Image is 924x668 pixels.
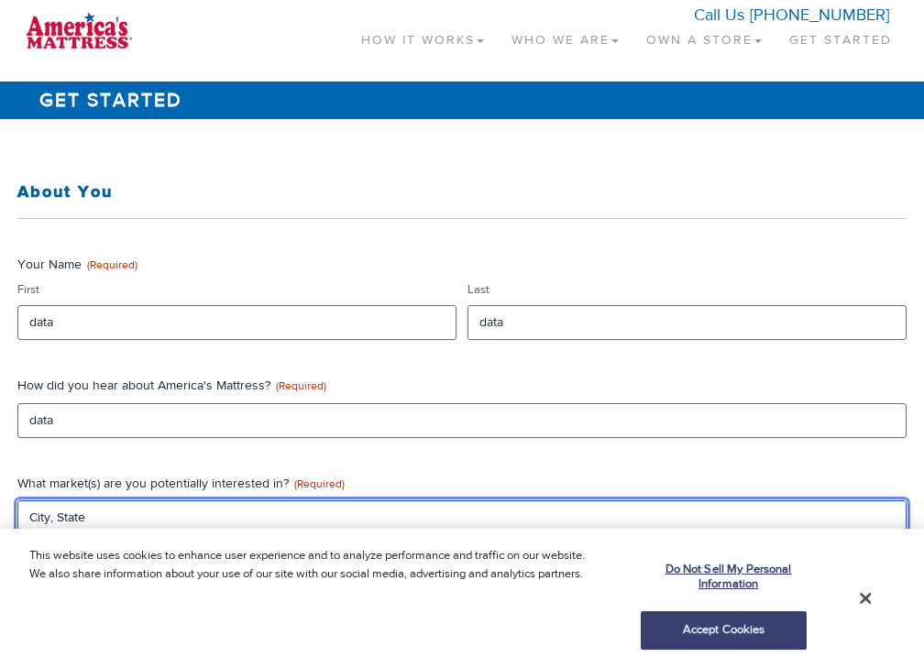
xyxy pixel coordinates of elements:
[276,378,326,393] span: (Required)
[17,183,907,202] h3: About You
[18,9,140,55] img: logo
[17,256,137,274] legend: Your Name
[775,9,906,63] a: Get Started
[641,552,807,602] button: Do Not Sell My Personal Information
[29,547,604,583] p: This website uses cookies to enhance user experience and to analyze performance and traffic on ou...
[17,475,907,493] label: What market(s) are you potentially interested in?
[632,9,775,63] a: Own a Store
[347,9,498,63] a: How It Works
[17,281,456,299] label: First
[641,611,807,650] button: Accept Cookies
[498,9,632,63] a: Who We Are
[17,500,907,535] input: City, State
[860,590,871,607] button: Close
[31,82,893,119] h1: Get Started
[17,377,907,395] label: How did you hear about America's Mattress?
[694,5,744,26] span: Call Us
[467,281,907,299] label: Last
[750,5,889,26] a: [PHONE_NUMBER]
[87,257,137,272] span: (Required)
[294,476,345,491] span: (Required)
